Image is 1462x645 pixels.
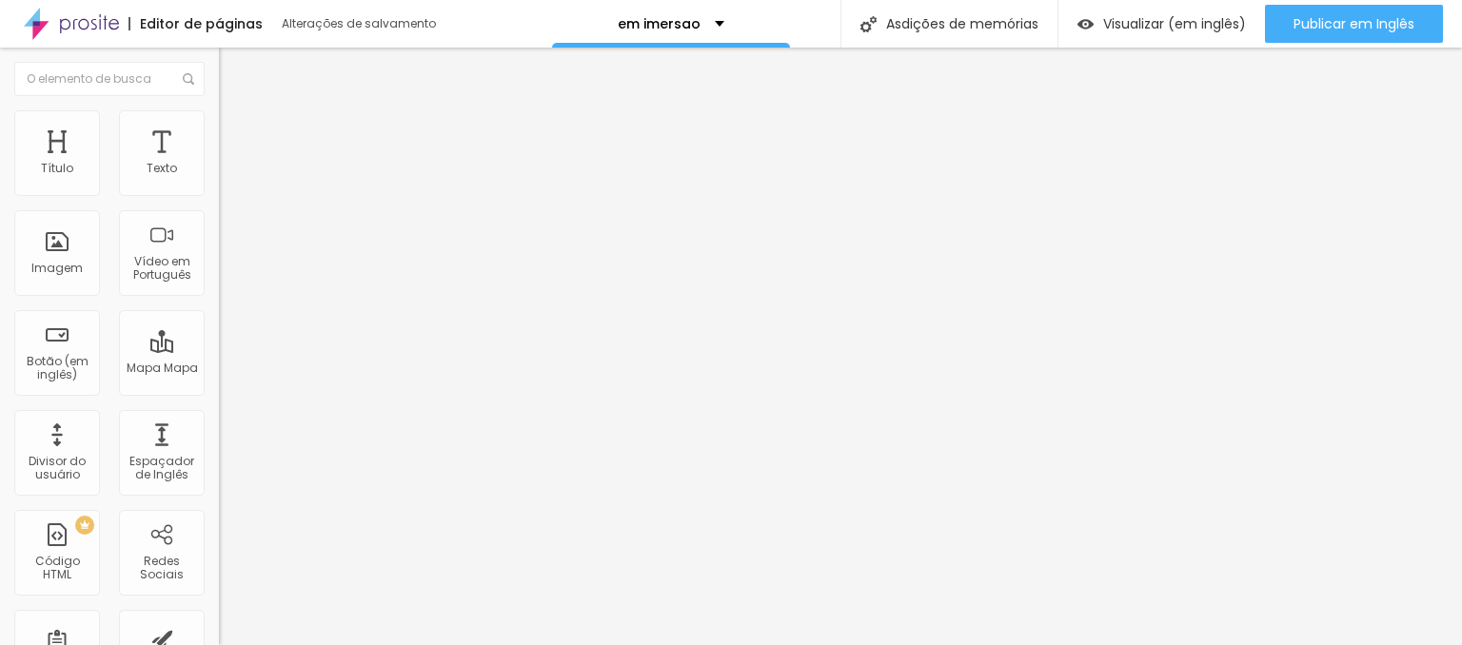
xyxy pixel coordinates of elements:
div: Título [41,162,73,175]
div: Vídeo em Português [124,255,199,283]
img: view-1.svg [1077,16,1094,32]
div: Texto [147,162,177,175]
img: IconeTradução [183,73,194,85]
button: Visualizar (em inglês) [1058,5,1265,43]
div: Editor de páginas [128,17,263,30]
div: Botão (em inglês) [19,355,94,382]
span: Visualizar (em inglês) [1103,16,1246,31]
div: Alterações de salvamento [282,18,501,29]
div: Espaçador de Inglês [124,455,199,482]
span: Publicar em Inglês [1294,16,1414,31]
img: IconeTradução [860,16,877,32]
input: O elemento de busca [14,62,205,96]
div: Imagem [31,262,83,275]
div: Código HTML [19,555,94,582]
iframe: Editor [219,48,1462,645]
p: em imersao [618,17,701,30]
div: Mapa Mapa [127,362,198,375]
div: Divisor do usuário [19,455,94,482]
button: Publicar em Inglês [1265,5,1443,43]
div: Redes Sociais [124,555,199,582]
